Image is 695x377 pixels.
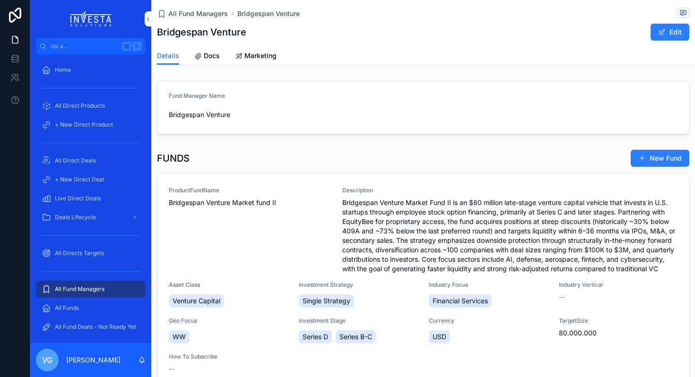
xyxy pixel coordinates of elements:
[173,296,220,306] span: Venture Capital
[157,26,246,39] h1: Bridgespan Venture
[70,11,112,26] img: Logo dell'app
[55,121,113,129] span: + New Direct Product
[169,353,678,360] span: How To Subscribe
[55,195,101,202] span: Live Direct Deals
[342,187,678,194] span: Description
[235,47,277,66] a: Marketing
[157,152,190,165] h1: FUNDS
[194,47,220,66] a: Docs
[299,317,417,325] span: Investment Stage
[169,110,290,120] span: Bridgespan Venture
[36,171,146,188] a: + New Direct Deal
[559,281,678,289] span: Industry Vertical
[66,355,121,365] p: [PERSON_NAME]
[30,55,151,343] div: contenuto scorrevole
[339,332,372,342] span: Series B-C
[36,318,146,335] a: All Fund Deals - Not Ready Yet
[36,61,146,78] a: Home
[55,285,104,293] span: All Fund Managers
[55,323,136,331] span: All Fund Deals - Not Ready Yet
[559,328,678,338] span: 80.000.000
[55,304,79,312] span: All Funds
[55,102,105,110] span: All Direct Products
[237,9,300,18] a: Bridgespan Venture
[36,190,146,207] a: Live Direct Deals
[55,66,71,74] span: Home
[169,198,331,207] span: Bridgespan Venture Market fund II
[303,296,350,306] span: Single Strategy
[342,198,678,274] span: Bridgespan Venture Market Fund II is an $80 million late-stage venture capital vehicle that inves...
[169,364,174,374] span: --
[433,296,488,306] span: Financial Services
[173,332,186,342] span: WW
[429,281,547,289] span: Industry Focus
[42,354,52,366] span: VG
[36,245,146,262] a: All Directs Targets
[651,24,689,41] button: Edit
[244,51,277,60] span: Marketing
[55,176,104,183] span: + New Direct Deal
[36,38,146,55] button: Vai a...K
[169,317,287,325] span: Geo Focus
[51,43,68,50] font: Vai a...
[55,157,96,164] span: All Direct Deals
[157,9,228,18] a: All Fund Managers
[631,150,689,167] button: New Fund
[169,92,225,99] span: Fund Manager Name
[157,47,179,65] a: Details
[204,51,220,60] span: Docs
[36,97,146,114] a: All Direct Products
[299,281,417,289] span: Investment Strategy
[429,317,547,325] span: Currency
[36,116,146,133] a: + New Direct Product
[55,214,96,221] span: Deals Lifecycle
[168,9,228,18] span: All Fund Managers
[157,51,179,60] span: Details
[36,281,146,298] a: All Fund Managers
[135,43,139,50] font: K
[36,152,146,169] a: All Direct Deals
[559,292,565,302] span: --
[559,317,678,325] span: TargetSize
[169,281,287,289] span: Asset Class
[36,300,146,317] a: All Funds
[303,332,328,342] span: Series D
[169,187,331,194] span: ProductFundName
[36,209,146,226] a: Deals Lifecycle
[433,332,446,342] span: USD
[55,249,104,257] span: All Directs Targets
